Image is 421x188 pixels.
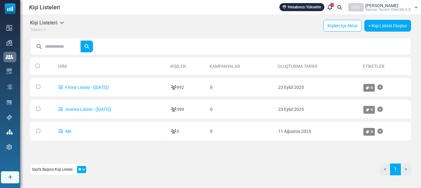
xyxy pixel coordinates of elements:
[207,100,275,119] td: 0
[209,64,240,69] a: Kampanyalar
[168,122,207,141] td: 3
[380,164,411,180] nav: Page
[168,78,207,97] td: 992
[29,3,60,11] span: Kişi Listeleri
[326,3,334,11] a: 1
[364,20,411,32] a: + Kişi Listesi Oluştur
[59,107,111,112] a: Acenta Listesi - ([DATE])
[5,3,15,14] img: mailsoftly_icon_blue_white.svg
[7,40,12,46] img: campaigns-icon.png
[44,28,46,32] span: 3
[275,100,360,119] td: 23 Eylül 2025
[59,129,71,134] a: Me
[371,129,373,134] span: 0
[7,83,13,90] img: workflow.svg
[207,122,275,141] td: 0
[7,100,12,105] img: landing_pages.svg
[7,25,12,31] img: dashboard-icon.svg
[278,64,317,69] a: Oluşturma Tarihi
[363,106,375,114] a: 0
[348,3,364,11] div: STO
[7,68,12,74] img: email-templates-icon.svg
[7,115,12,120] img: support-icon.svg
[30,20,64,26] h5: Kişi Listeleri
[323,20,362,32] a: Kişileri İçe Aktar
[59,85,109,90] a: Firma Listesi - ([DATE])
[365,3,398,8] span: [PERSON_NAME]
[30,28,43,32] span: Toplam
[7,144,12,150] img: settings-icon.svg
[363,64,384,69] a: Etiketler
[363,84,375,92] a: 0
[348,3,418,11] a: STO [PERSON_NAME] Seynan Turi̇zm Otelci̇li̇k A.S
[363,128,375,136] a: 0
[371,107,373,112] span: 0
[168,100,207,119] td: 399
[377,125,383,138] a: Etiket Ekle
[170,64,186,69] a: Kişiler
[275,78,360,97] td: 23 Eylül 2025
[377,81,383,94] a: Etiket Ekle
[279,3,324,11] a: Hesabınızı Yükseltin
[377,103,383,116] a: Etiket Ekle
[207,78,275,97] td: 0
[390,164,401,175] a: 1
[365,8,410,11] span: Seynan Turi̇zm Otelci̇li̇k A.S
[331,3,334,7] span: 1
[275,122,360,141] td: 11 Ağustos 2025
[32,167,74,172] span: Sayfa Başına Kişi Listesi :
[6,55,13,59] img: contacts-icon-active.svg
[371,85,373,90] span: 0
[58,64,67,69] a: İsim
